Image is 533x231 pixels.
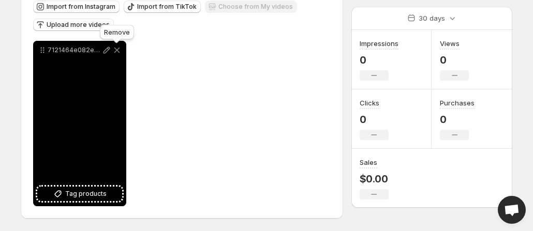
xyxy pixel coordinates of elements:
p: 0 [360,113,389,126]
p: 30 days [419,13,445,23]
h3: Views [440,38,460,49]
h3: Clicks [360,98,379,108]
a: Open chat [498,196,526,224]
button: Tag products [37,187,122,201]
button: Import from TikTok [124,1,201,13]
span: Upload more videos [47,21,110,29]
h3: Purchases [440,98,475,108]
span: Import from Instagram [47,3,115,11]
button: Upload more videos [33,19,114,31]
span: Import from TikTok [137,3,197,11]
p: 7121464e082e43288ac3fb45c215814c [48,46,101,54]
span: Tag products [65,189,107,199]
button: Import from Instagram [33,1,120,13]
p: 0 [440,54,469,66]
p: $0.00 [360,173,389,185]
p: 0 [440,113,475,126]
h3: Impressions [360,38,398,49]
h3: Sales [360,157,377,167]
p: 0 [360,54,398,66]
div: 7121464e082e43288ac3fb45c215814cTag products [33,41,126,206]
